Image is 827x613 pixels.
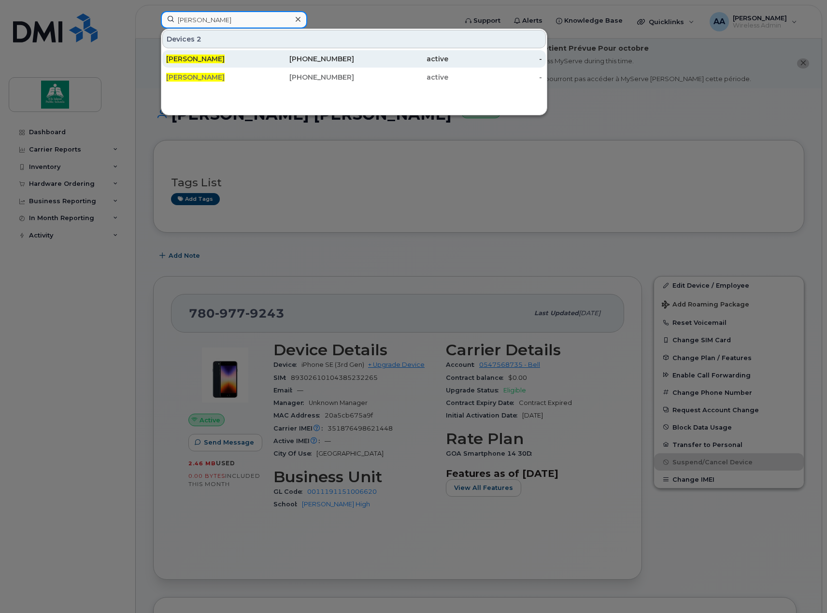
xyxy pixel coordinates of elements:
div: [PHONE_NUMBER] [260,72,355,82]
div: active [354,54,448,64]
div: active [354,72,448,82]
div: - [448,72,542,82]
div: - [448,54,542,64]
a: [PERSON_NAME][PHONE_NUMBER]active- [162,69,546,86]
span: 2 [197,34,201,44]
div: Devices [162,30,546,48]
div: [PHONE_NUMBER] [260,54,355,64]
span: [PERSON_NAME] [166,73,225,82]
span: [PERSON_NAME] [166,55,225,63]
a: [PERSON_NAME][PHONE_NUMBER]active- [162,50,546,68]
